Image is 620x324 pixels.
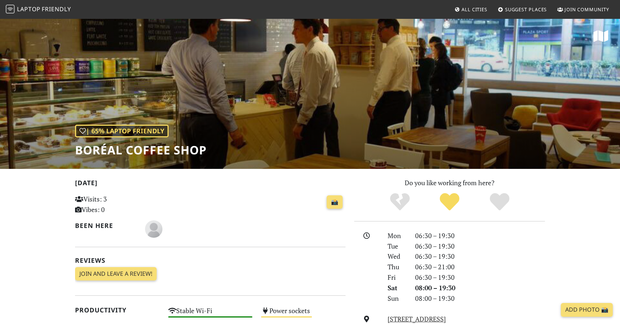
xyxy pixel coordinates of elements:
[145,224,162,233] span: M B
[554,3,612,16] a: Join Community
[75,179,346,190] h2: [DATE]
[75,306,160,314] h2: Productivity
[505,6,547,13] span: Suggest Places
[411,283,549,293] div: 08:00 – 19:30
[561,303,613,317] a: Add Photo 📸
[475,192,525,212] div: Definitely!
[383,272,411,283] div: Fri
[451,3,490,16] a: All Cities
[75,222,136,229] h2: Been here
[75,267,157,281] a: Join and leave a review!
[75,143,207,157] h1: Boréal Coffee Shop
[383,262,411,272] div: Thu
[42,5,71,13] span: Friendly
[388,315,446,323] a: [STREET_ADDRESS]
[164,305,257,323] div: Stable Wi-Fi
[462,6,487,13] span: All Cities
[411,262,549,272] div: 06:30 – 21:00
[383,251,411,262] div: Wed
[75,125,169,137] div: | 65% Laptop Friendly
[6,5,15,13] img: LaptopFriendly
[6,3,71,16] a: LaptopFriendly LaptopFriendly
[383,230,411,241] div: Mon
[411,230,549,241] div: 06:30 – 19:30
[145,220,162,238] img: blank-535327c66bd565773addf3077783bbfce4b00ec00e9fd257753287c682c7fa38.png
[411,251,549,262] div: 06:30 – 19:30
[565,6,609,13] span: Join Community
[411,272,549,283] div: 06:30 – 19:30
[411,241,549,252] div: 06:30 – 19:30
[257,305,350,323] div: Power sockets
[354,178,545,188] p: Do you like working from here?
[383,241,411,252] div: Tue
[375,192,425,212] div: No
[75,194,160,215] p: Visits: 3 Vibes: 0
[327,195,343,209] a: 📸
[75,257,346,264] h2: Reviews
[383,293,411,304] div: Sun
[17,5,41,13] span: Laptop
[425,192,475,212] div: Yes
[411,293,549,304] div: 08:00 – 19:30
[383,283,411,293] div: Sat
[495,3,550,16] a: Suggest Places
